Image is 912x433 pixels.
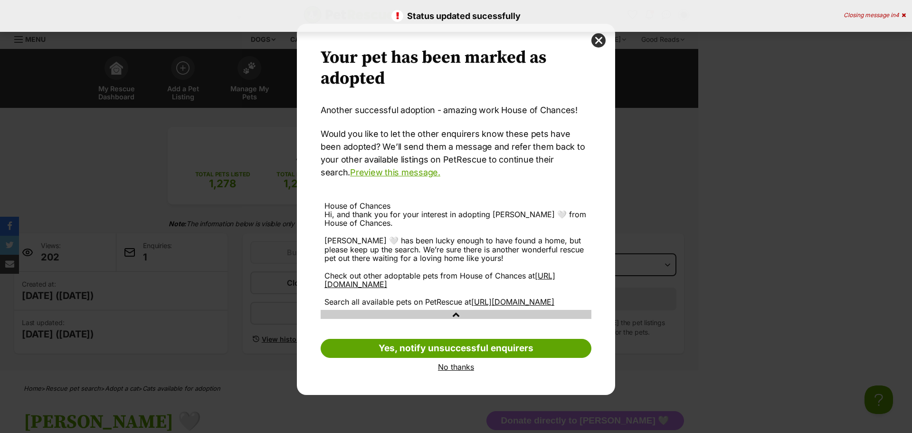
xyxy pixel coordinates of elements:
[844,12,906,19] div: Closing message in
[321,104,591,116] p: Another successful adoption - amazing work House of Chances!
[324,201,390,211] span: House of Chances
[321,363,591,371] a: No thanks
[471,297,554,307] a: [URL][DOMAIN_NAME]
[9,10,902,22] p: Status updated sucessfully
[321,127,591,179] p: Would you like to let the other enquirers know these pets have been adopted? We’ll send them a me...
[324,271,555,289] a: [URL][DOMAIN_NAME]
[591,33,606,48] button: close
[321,48,591,89] h2: Your pet has been marked as adopted
[350,167,440,177] a: Preview this message.
[321,339,591,358] a: Yes, notify unsuccessful enquirers
[324,210,588,306] div: Hi, and thank you for your interest in adopting [PERSON_NAME] 🤍 from House of Chances. [PERSON_NA...
[895,11,899,19] span: 4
